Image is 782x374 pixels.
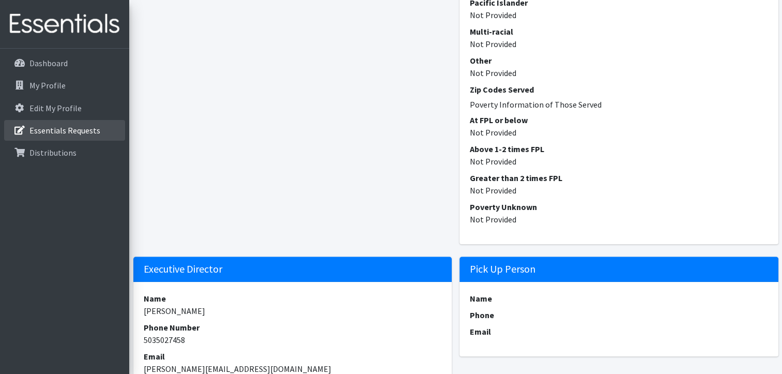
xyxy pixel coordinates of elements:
[470,10,516,20] span: translation missing: en.not_provided
[470,309,768,321] dt: Phone
[470,54,768,67] dt: Other
[470,100,768,110] h6: Poverty Information of Those Served
[470,83,768,96] dt: Zip Codes Served
[144,350,442,363] dt: Email
[470,201,768,213] dt: Poverty Unknown
[470,143,768,155] dt: Above 1-2 times FPL
[4,75,125,96] a: My Profile
[470,68,516,78] span: translation missing: en.not_provided
[470,185,516,196] span: translation missing: en.not_provided
[4,98,125,118] a: Edit My Profile
[144,305,442,317] dd: [PERSON_NAME]
[144,321,442,334] dt: Phone Number
[29,80,66,91] p: My Profile
[144,334,442,346] dd: 5035027458
[29,58,68,68] p: Dashboard
[4,120,125,141] a: Essentials Requests
[470,39,516,49] span: translation missing: en.not_provided
[459,257,778,282] h5: Pick Up Person
[470,114,768,126] dt: At FPL or below
[29,125,100,136] p: Essentials Requests
[144,292,442,305] dt: Name
[133,257,452,282] h5: Executive Director
[470,214,516,225] span: translation missing: en.not_provided
[470,325,768,338] dt: Email
[470,127,516,138] span: translation missing: en.not_provided
[4,53,125,73] a: Dashboard
[29,103,82,113] p: Edit My Profile
[29,147,76,158] p: Distributions
[4,142,125,163] a: Distributions
[470,292,768,305] dt: Name
[470,25,768,38] dt: Multi-racial
[470,172,768,184] dt: Greater than 2 times FPL
[4,7,125,41] img: HumanEssentials
[470,156,516,167] span: translation missing: en.not_provided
